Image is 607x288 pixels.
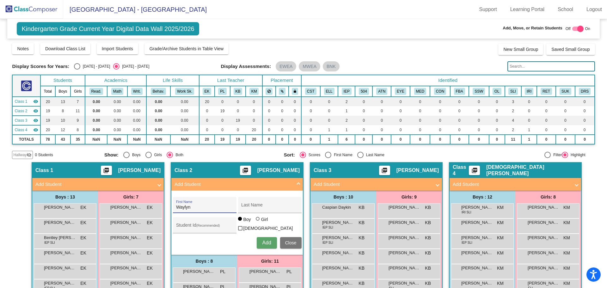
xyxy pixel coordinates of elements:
span: Close [285,240,297,245]
td: 0 [391,106,410,116]
mat-panel-title: Add Student [175,181,292,188]
mat-icon: visibility [33,99,38,104]
td: 0 [556,125,575,135]
div: Highlight [568,152,586,158]
td: 0 [430,135,450,144]
td: 1 [320,125,338,135]
th: Academics [85,75,146,86]
td: 0 [355,135,372,144]
td: 0 [521,97,537,106]
td: 0 [372,135,391,144]
td: 0 [320,97,338,106]
td: 0 [246,97,262,106]
td: Karly Burke - No Class Name [12,116,40,125]
td: NaN [146,135,170,144]
div: Both [173,152,183,158]
div: [DATE] - [DATE] [80,64,110,69]
td: 0 [469,125,489,135]
td: 0 [469,135,489,144]
button: Grade/Archive Students in Table View [144,43,229,54]
mat-radio-group: Select an option [104,152,279,158]
td: NaN [127,135,146,144]
td: 43 [55,135,71,144]
td: 35 [71,135,85,144]
mat-chip: MWEA [299,61,320,71]
span: Class 4 [15,127,27,133]
th: IRIP [521,86,537,97]
td: 1 [521,125,537,135]
button: Add [257,237,277,248]
button: MED [414,88,426,95]
td: 0.00 [107,125,127,135]
input: Search... [507,61,595,71]
span: Download Class List [45,46,85,51]
td: 0.00 [107,106,127,116]
button: Writ. [131,88,143,95]
mat-panel-title: Add Student [314,181,431,188]
td: 0 [556,116,575,125]
td: 20 [40,97,55,106]
mat-icon: picture_as_pdf [242,167,249,176]
td: 20 [40,125,55,135]
td: 0 [289,106,301,116]
td: 0.00 [127,97,146,106]
th: Step Up Kindergarten [556,86,575,97]
th: Functional Behavioral Assessment/BIP [450,86,469,97]
td: 0 [469,106,489,116]
td: 0 [575,125,595,135]
mat-icon: visibility_off [27,152,32,157]
button: DRS [579,88,591,95]
td: 0 [556,97,575,106]
td: 0 [215,125,230,135]
td: NaN [170,135,199,144]
td: 0 [215,116,230,125]
td: 20 [246,135,262,144]
td: 0 [262,116,276,125]
td: 11 [505,135,521,144]
td: 0 [391,125,410,135]
td: 0 [276,135,289,144]
button: Print Students Details [240,166,251,175]
td: 0 [430,116,450,125]
td: 0.00 [85,97,107,106]
a: Logout [581,4,607,15]
button: Import Students [97,43,138,54]
td: 0 [320,116,338,125]
span: Class 2 [15,108,27,114]
th: Students [40,75,85,86]
td: 0 [410,97,430,106]
td: 0 [556,135,575,144]
span: Class 1 [15,99,27,104]
td: 19 [215,135,230,144]
th: Girls [71,86,85,97]
button: Close [280,237,302,248]
td: 2 [505,106,521,116]
td: 7 [71,97,85,106]
span: Kindergarten Grade Current Year Digital Data Wall 2025/2026 [17,22,199,35]
td: 0 [410,106,430,116]
td: 0 [355,116,372,125]
span: Class 3 [314,167,331,174]
span: [PERSON_NAME] [118,167,161,174]
td: 0 [556,106,575,116]
td: 0.00 [107,97,127,106]
mat-icon: picture_as_pdf [381,167,388,176]
td: 0 [276,125,289,135]
td: 0 [537,97,556,106]
td: 20 [246,125,262,135]
td: 0 [372,106,391,116]
button: CON [434,88,446,95]
td: 0 [276,106,289,116]
th: Dr. Sloane [575,86,595,97]
div: First Name [331,152,353,158]
mat-expansion-panel-header: Add Student [32,178,164,191]
td: 0 [262,135,276,144]
mat-panel-title: Add Student [35,181,153,188]
button: Math [111,88,123,95]
button: OL [493,88,501,95]
td: 0.00 [85,106,107,116]
span: New Small Group [503,47,538,52]
th: Identified [301,75,595,86]
th: Boys [55,86,71,97]
td: 0 [246,106,262,116]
